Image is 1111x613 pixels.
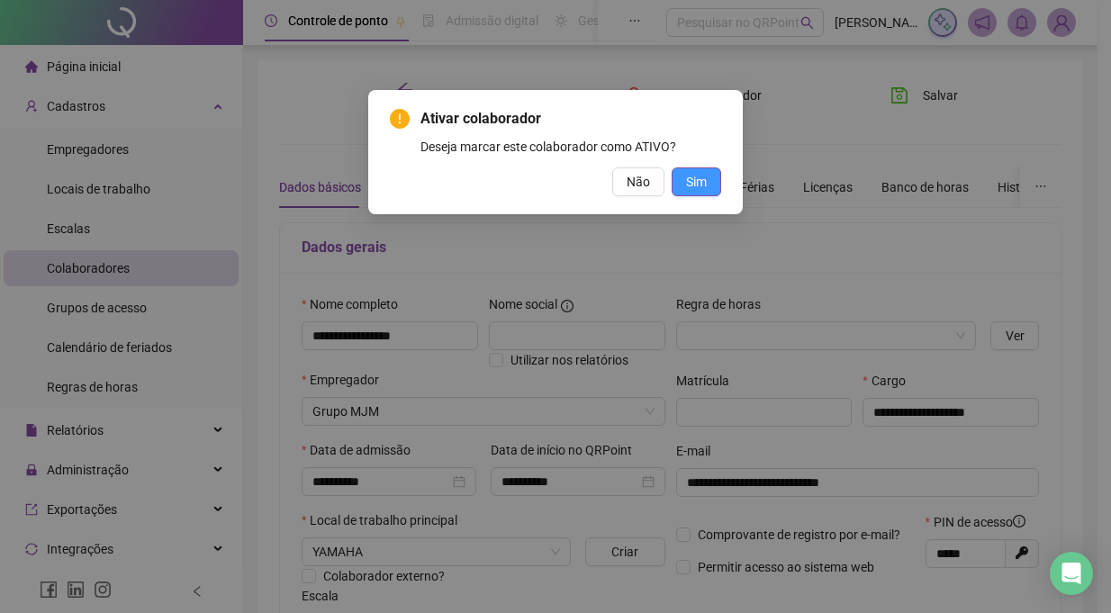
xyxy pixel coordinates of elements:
[612,167,664,196] button: Não
[420,137,721,157] div: Deseja marcar este colaborador como ATIVO?
[672,167,721,196] button: Sim
[390,109,410,129] span: exclamation-circle
[686,172,707,192] span: Sim
[420,108,721,130] span: Ativar colaborador
[1050,552,1093,595] div: Open Intercom Messenger
[627,172,650,192] span: Não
